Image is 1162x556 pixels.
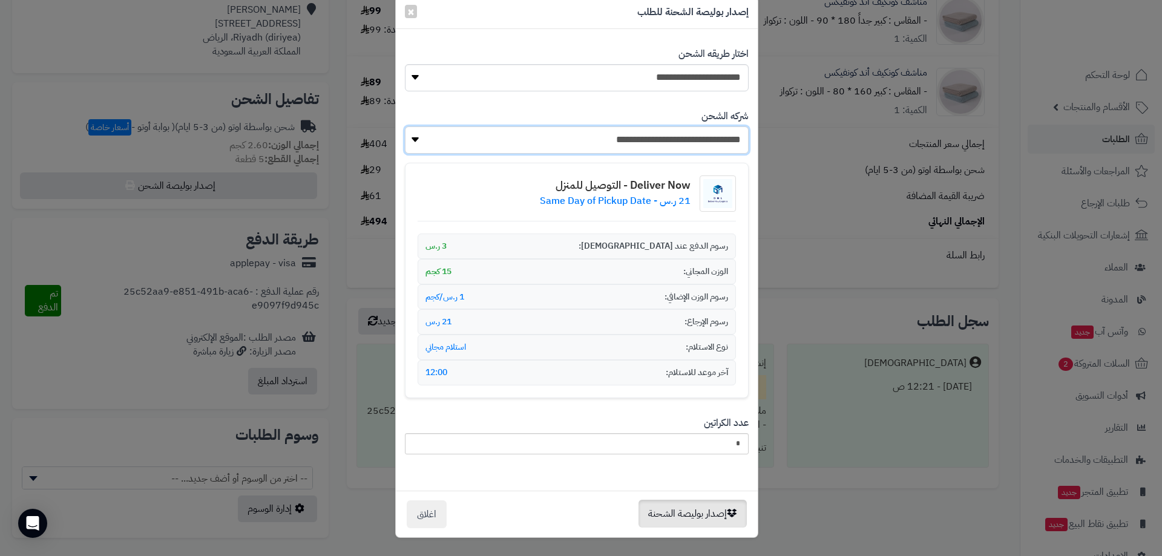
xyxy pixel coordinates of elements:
[425,316,451,328] span: 21 ر.س
[540,179,691,191] h4: Deliver Now - التوصيل للمنزل
[18,509,47,538] div: Open Intercom Messenger
[579,240,728,252] span: رسوم الدفع عند [DEMOGRAPHIC_DATA]:
[684,316,728,328] span: رسوم الإرجاع:
[704,416,749,430] label: عدد الكراتين
[405,5,417,18] button: Close
[638,500,747,528] button: إصدار بوليصة الشحنة
[540,194,691,208] p: 21 ر.س - Same Day of Pickup Date
[701,110,749,123] label: شركه الشحن
[700,175,736,212] img: شعار شركة الشحن
[425,240,447,252] span: 3 ر.س
[407,500,447,528] button: اغلاق
[683,266,728,278] span: الوزن المجاني:
[678,47,749,61] label: اختار طريقه الشحن
[637,5,749,19] h5: إصدار بوليصة الشحنة للطلب
[665,291,728,303] span: رسوم الوزن الإضافي:
[686,341,728,353] span: نوع الاستلام:
[425,266,451,278] span: 15 كجم
[407,2,415,21] span: ×
[425,341,466,353] span: استلام مجاني
[425,291,464,303] span: 1 ر.س/كجم
[425,367,447,379] span: 12:00
[666,367,728,379] span: آخر موعد للاستلام:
